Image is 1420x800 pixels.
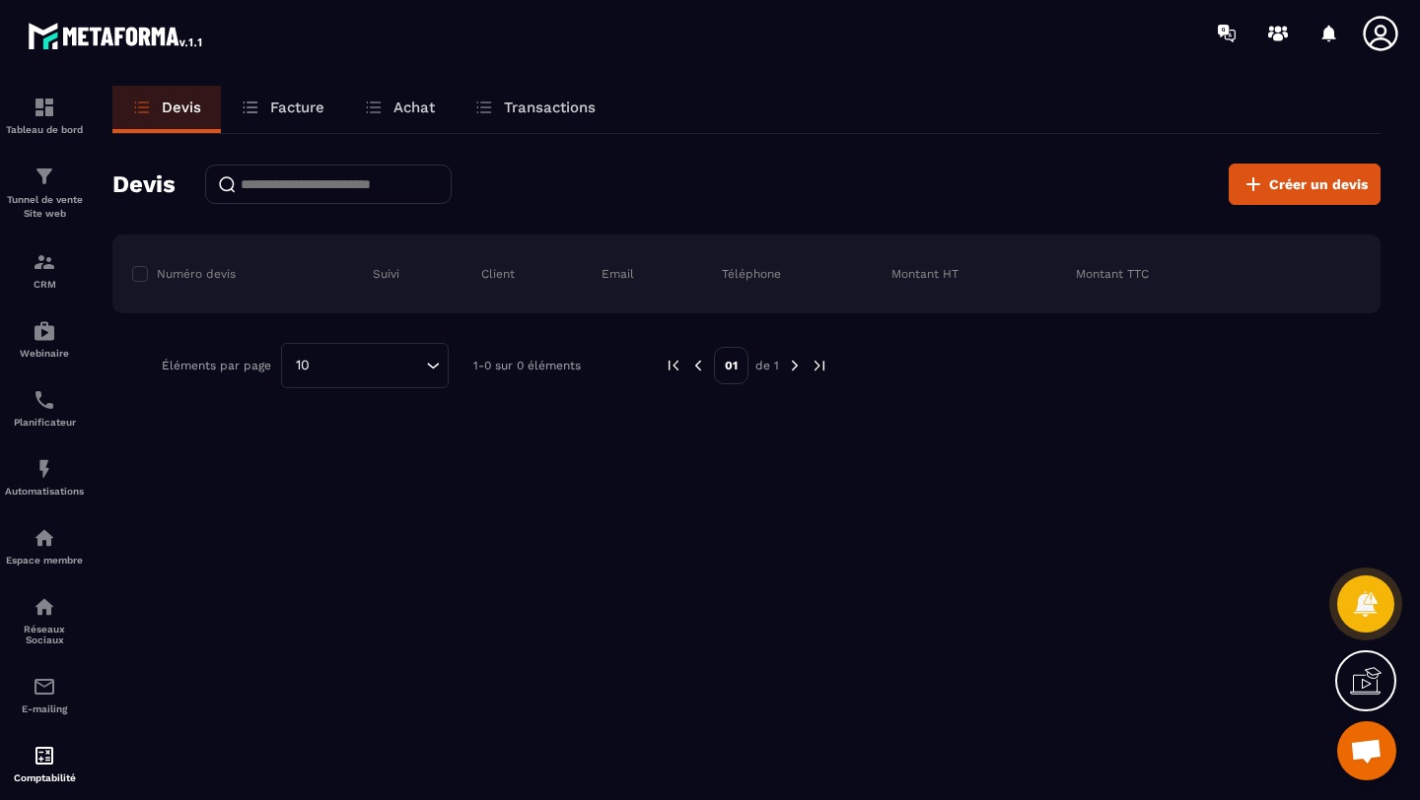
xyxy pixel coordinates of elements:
p: Espace membre [5,555,84,566]
div: Ouvrir le chat [1337,721,1396,780]
p: Téléphone [722,266,781,282]
a: social-networksocial-networkRéseaux Sociaux [5,580,84,660]
img: formation [33,96,56,119]
button: Créer un devis [1229,164,1381,205]
p: Numéro devis [157,266,236,282]
p: Email [602,266,634,282]
p: de 1 [755,358,779,373]
img: email [33,675,56,699]
p: 01 [714,347,748,384]
a: formationformationTunnel de vente Site web [5,150,84,235]
a: Facture [221,86,344,133]
input: Search for option [317,355,421,376]
p: E-mailing [5,703,84,714]
img: scheduler [33,388,56,412]
img: automations [33,457,56,481]
img: accountant [33,744,56,767]
p: Montant TTC [1076,266,1149,282]
img: formation [33,250,56,274]
p: Suivi [373,266,399,282]
p: Montant HT [891,266,958,282]
p: Webinaire [5,348,84,359]
p: Automatisations [5,486,84,497]
img: automations [33,526,56,550]
img: next [786,357,804,374]
p: Réseaux Sociaux [5,624,84,645]
a: automationsautomationsAutomatisations [5,442,84,511]
img: next [811,357,828,374]
p: 1-0 sur 0 éléments [473,359,581,372]
p: Client [481,266,515,282]
p: Planificateur [5,417,84,428]
a: automationsautomationsEspace membre [5,511,84,580]
img: logo [28,18,205,53]
h2: Devis [112,165,176,204]
a: Devis [112,86,221,133]
p: CRM [5,279,84,290]
p: Comptabilité [5,772,84,783]
div: Search for option [281,343,449,388]
p: Achat [393,99,435,116]
p: Facture [270,99,324,116]
img: formation [33,165,56,188]
p: Tunnel de vente Site web [5,193,84,221]
span: Créer un devis [1269,174,1368,194]
p: Transactions [504,99,596,116]
a: formationformationTableau de bord [5,81,84,150]
p: Devis [162,99,201,116]
a: formationformationCRM [5,235,84,304]
img: prev [689,357,707,374]
a: accountantaccountantComptabilité [5,729,84,798]
img: prev [665,357,682,374]
img: automations [33,319,56,343]
p: Éléments par page [162,359,271,372]
span: 10 [289,355,317,376]
p: Tableau de bord [5,124,84,135]
img: social-network [33,595,56,619]
a: emailemailE-mailing [5,660,84,729]
a: schedulerschedulerPlanificateur [5,373,84,442]
a: automationsautomationsWebinaire [5,304,84,373]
